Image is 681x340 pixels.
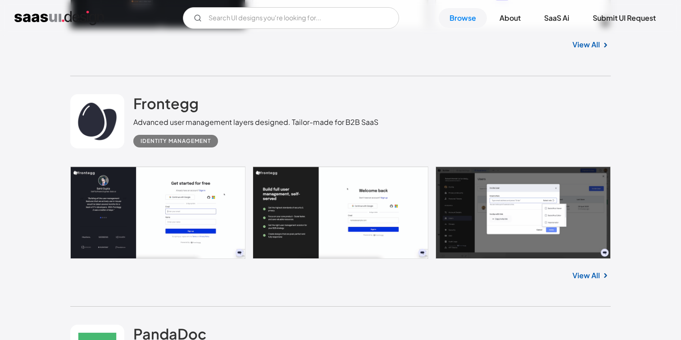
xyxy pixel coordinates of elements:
h2: Frontegg [133,94,199,112]
input: Search UI designs you're looking for... [183,7,399,29]
form: Email Form [183,7,399,29]
a: View All [572,39,600,50]
a: Frontegg [133,94,199,117]
a: About [489,8,531,28]
a: home [14,11,104,25]
a: Browse [439,8,487,28]
a: Submit UI Request [582,8,667,28]
div: Identity Management [141,136,211,147]
a: View All [572,270,600,281]
a: SaaS Ai [533,8,580,28]
div: Advanced user management layers designed. Tailor-made for B2B SaaS [133,117,378,128]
